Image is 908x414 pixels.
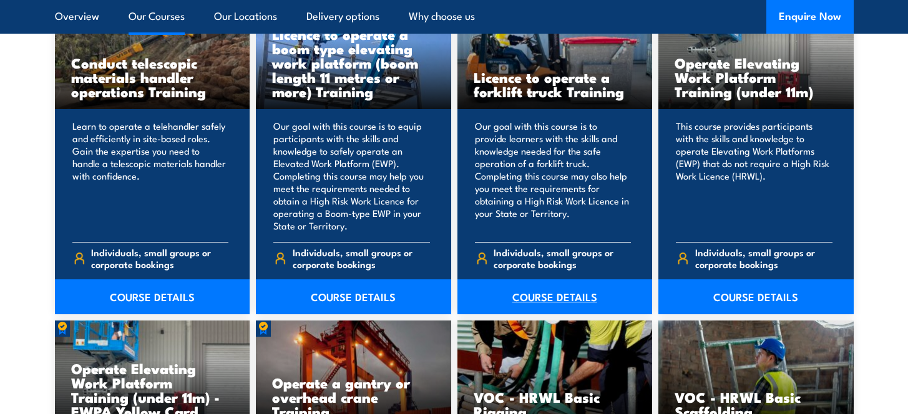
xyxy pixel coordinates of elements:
[273,120,430,232] p: Our goal with this course is to equip participants with the skills and knowledge to safely operat...
[55,279,250,314] a: COURSE DETAILS
[494,246,631,270] span: Individuals, small groups or corporate bookings
[72,120,229,232] p: Learn to operate a telehandler safely and efficiently in site-based roles. Gain the expertise you...
[91,246,228,270] span: Individuals, small groups or corporate bookings
[474,70,637,99] h3: Licence to operate a forklift truck Training
[658,279,854,314] a: COURSE DETAILS
[256,279,451,314] a: COURSE DETAILS
[475,120,632,232] p: Our goal with this course is to provide learners with the skills and knowledge needed for the saf...
[71,55,234,99] h3: Conduct telescopic materials handler operations Training
[272,27,435,99] h3: Licence to operate a boom type elevating work platform (boom length 11 metres or more) Training
[676,120,832,232] p: This course provides participants with the skills and knowledge to operate Elevating Work Platfor...
[675,55,837,99] h3: Operate Elevating Work Platform Training (under 11m)
[293,246,430,270] span: Individuals, small groups or corporate bookings
[695,246,832,270] span: Individuals, small groups or corporate bookings
[457,279,653,314] a: COURSE DETAILS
